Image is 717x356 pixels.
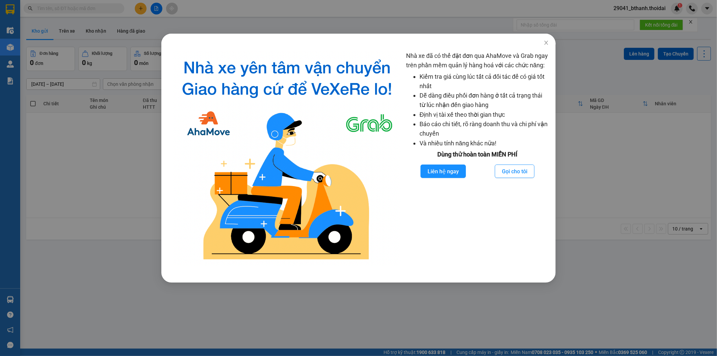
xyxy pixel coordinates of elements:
div: Dùng thử hoàn toàn MIỄN PHÍ [406,150,549,159]
button: Liên hệ ngay [421,165,466,178]
li: Dễ dàng điều phối đơn hàng ở tất cả trạng thái từ lúc nhận đến giao hàng [420,91,549,110]
button: Close [537,34,556,52]
li: Định vị tài xế theo thời gian thực [420,110,549,119]
li: Và nhiều tính năng khác nữa! [420,139,549,148]
span: Liên hệ ngay [428,167,459,176]
span: Gọi cho tôi [502,167,527,176]
li: Báo cáo chi tiết, rõ ràng doanh thu và chi phí vận chuyển [420,119,549,139]
div: Nhà xe đã có thể đặt đơn qua AhaMove và Grab ngay trên phần mềm quản lý hàng hoá với các chức năng: [406,51,549,266]
button: Gọi cho tôi [495,165,534,178]
span: close [544,40,549,45]
li: Kiểm tra giá cùng lúc tất cả đối tác để có giá tốt nhất [420,72,549,91]
img: logo [173,51,401,266]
